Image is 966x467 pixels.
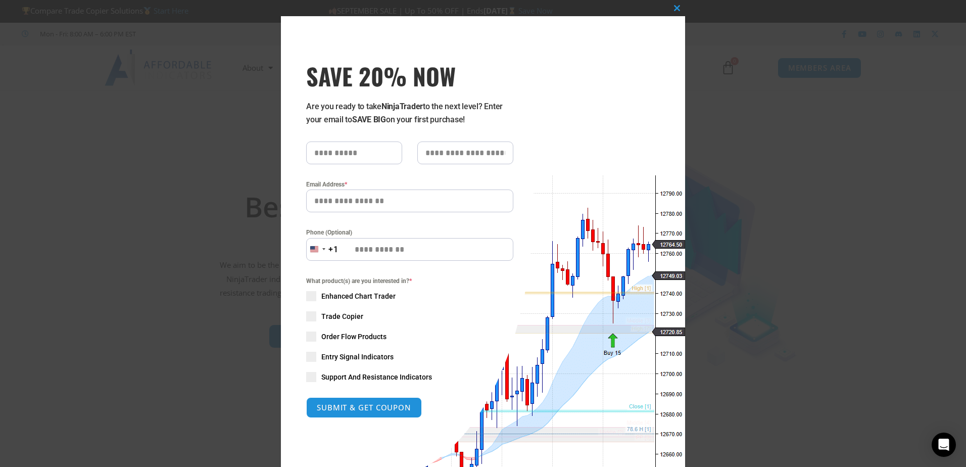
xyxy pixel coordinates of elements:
label: Support And Resistance Indicators [306,372,513,382]
label: Trade Copier [306,311,513,321]
span: Entry Signal Indicators [321,352,394,362]
label: Email Address [306,179,513,190]
strong: SAVE BIG [352,115,386,124]
p: Are you ready to take to the next level? Enter your email to on your first purchase! [306,100,513,126]
button: SUBMIT & GET COUPON [306,397,422,418]
label: Entry Signal Indicators [306,352,513,362]
label: Enhanced Chart Trader [306,291,513,301]
div: Open Intercom Messenger [932,433,956,457]
span: Order Flow Products [321,332,387,342]
span: Enhanced Chart Trader [321,291,396,301]
span: What product(s) are you interested in? [306,276,513,286]
span: Trade Copier [321,311,363,321]
span: Support And Resistance Indicators [321,372,432,382]
label: Order Flow Products [306,332,513,342]
h3: SAVE 20% NOW [306,62,513,90]
div: +1 [328,243,339,256]
label: Phone (Optional) [306,227,513,238]
button: Selected country [306,238,339,261]
strong: NinjaTrader [381,102,423,111]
